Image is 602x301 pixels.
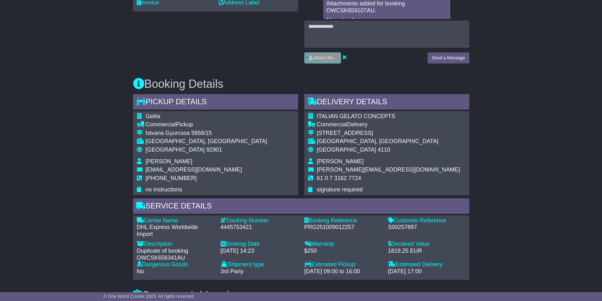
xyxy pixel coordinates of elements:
[146,138,267,145] div: [GEOGRAPHIC_DATA], [GEOGRAPHIC_DATA]
[326,17,447,24] p: More details: .
[388,268,465,275] div: [DATE] 17:00
[317,121,460,128] div: Delivery
[146,121,267,128] div: Pickup
[317,121,347,128] span: Commercial
[206,147,222,153] span: 92901
[317,186,363,193] span: signature required
[304,261,382,268] div: Estimated Pickup
[388,217,465,224] div: Customer Reference
[104,294,195,299] span: © One World Courier 2025. All rights reserved.
[221,248,298,255] div: [DATE] 14:23
[137,268,144,274] span: No
[388,241,465,248] div: Declared Value
[137,261,214,268] div: Dangerous Goods
[317,138,460,145] div: [GEOGRAPHIC_DATA], [GEOGRAPHIC_DATA]
[388,224,465,231] div: S00257897
[133,78,469,90] h3: Booking Details
[146,130,267,137] div: Istvana Gyurcsoa 5858/15
[317,166,460,173] span: [PERSON_NAME][EMAIL_ADDRESS][DOMAIN_NAME]
[221,217,298,224] div: Tracking Number
[378,147,390,153] span: 4110
[304,248,382,255] div: $250
[317,158,364,165] span: [PERSON_NAME]
[137,241,214,248] div: Description
[304,94,469,111] div: Delivery Details
[137,217,214,224] div: Carrier Name
[326,0,447,14] p: Attachments added for booking OWCSK659107AU.
[221,268,244,274] span: 3rd Party
[133,94,298,111] div: Pickup Details
[146,166,242,173] span: [EMAIL_ADDRESS][DOMAIN_NAME]
[146,147,205,153] span: [GEOGRAPHIC_DATA]
[221,261,298,268] div: Shipment type
[388,261,465,268] div: Estimated Delivery
[221,224,298,231] div: 4445753421
[221,241,298,248] div: Booking Date
[317,147,376,153] span: [GEOGRAPHIC_DATA]
[146,121,176,128] span: Commercial
[304,241,382,248] div: Warranty
[304,268,382,275] div: [DATE] 09:00 to 16:00
[137,224,214,238] div: DHL Express Worldwide Import
[428,52,469,63] button: Send a Message
[388,248,465,255] div: 1819.25 EUR
[146,158,192,165] span: [PERSON_NAME]
[304,217,382,224] div: Booking Reference
[317,175,361,181] span: 61 0 7 3162 7724
[146,175,197,181] span: [PHONE_NUMBER]
[359,17,370,23] a: here
[317,113,395,119] span: ITALIAN GELATO CONCEPTS
[304,224,382,231] div: PRG251009012257
[137,248,214,261] div: Duplicate of booking OWCSK656341AU
[146,113,161,119] span: Gelita
[317,130,460,137] div: [STREET_ADDRESS]
[146,186,182,193] span: no instructions
[133,198,469,215] div: Service Details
